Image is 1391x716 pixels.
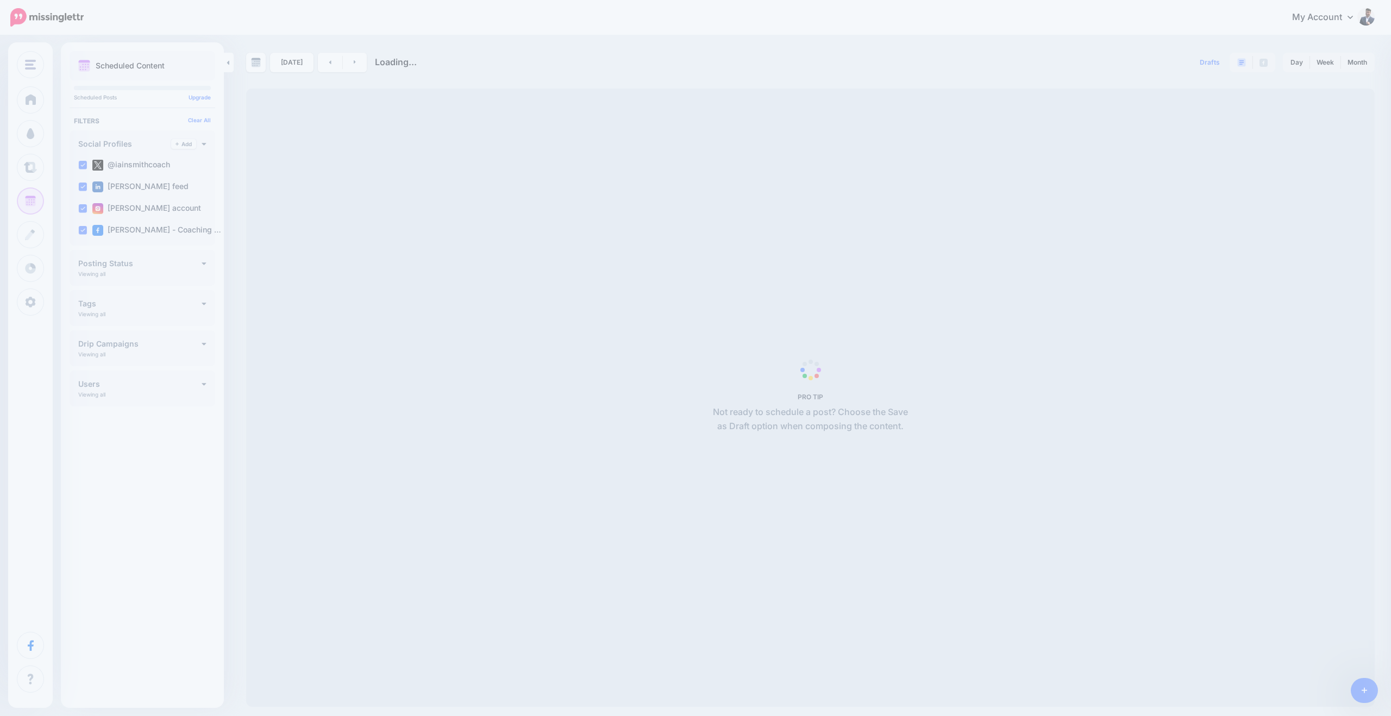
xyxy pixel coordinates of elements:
img: facebook-grey-square.png [1260,59,1268,67]
img: Missinglettr [10,8,84,27]
a: Add [171,139,196,149]
img: paragraph-boxed.png [1237,58,1246,67]
h4: Filters [74,117,211,125]
h5: PRO TIP [709,393,912,401]
img: linkedin-square.png [92,181,103,192]
h4: Tags [78,300,202,307]
h4: Users [78,380,202,388]
img: instagram-square.png [92,203,103,214]
p: Viewing all [78,311,105,317]
h4: Drip Campaigns [78,340,202,348]
p: Viewing all [78,351,105,357]
label: @iainsmithcoach [92,160,170,171]
a: Month [1341,54,1374,71]
label: [PERSON_NAME] account [92,203,201,214]
a: [DATE] [270,53,314,72]
a: My Account [1281,4,1375,31]
a: Week [1310,54,1340,71]
img: calendar.png [78,60,90,72]
p: Scheduled Content [96,62,165,70]
a: Upgrade [189,94,211,101]
a: Day [1284,54,1309,71]
span: Loading... [375,56,417,67]
img: facebook-square.png [92,225,103,236]
label: [PERSON_NAME] - Coaching … [92,225,221,236]
img: menu.png [25,60,36,70]
a: Drafts [1193,53,1226,72]
p: Scheduled Posts [74,95,211,100]
p: Not ready to schedule a post? Choose the Save as Draft option when composing the content. [709,405,912,434]
img: twitter-square.png [92,160,103,171]
a: Clear All [188,117,211,123]
h4: Posting Status [78,260,202,267]
p: Viewing all [78,391,105,398]
span: Drafts [1200,59,1220,66]
p: Viewing all [78,271,105,277]
label: [PERSON_NAME] feed [92,181,189,192]
img: calendar-grey-darker.png [251,58,261,67]
h4: Social Profiles [78,140,171,148]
